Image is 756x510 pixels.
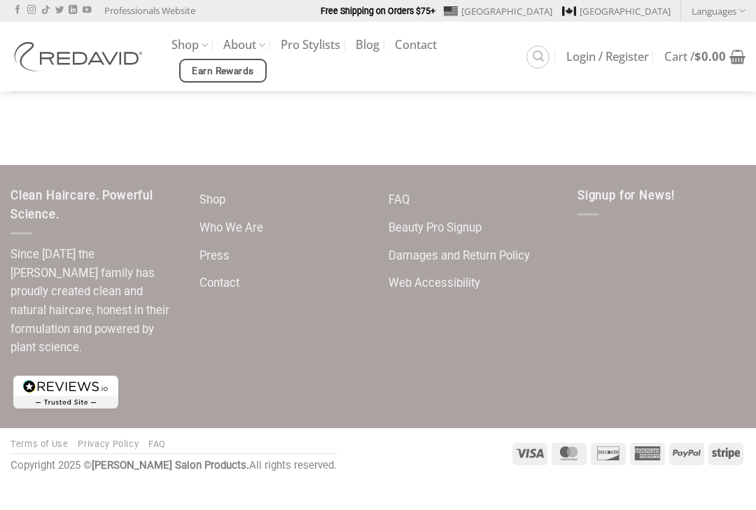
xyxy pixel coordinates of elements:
[281,32,340,57] a: Pro Stylists
[55,6,64,15] a: Follow on Twitter
[223,31,265,59] a: About
[10,246,178,357] p: Since [DATE] the [PERSON_NAME] family has proudly created clean and natural haircare, honest in t...
[388,187,409,214] a: FAQ
[27,6,36,15] a: Follow on Instagram
[356,32,379,57] a: Blog
[10,458,337,474] div: Copyright 2025 © All rights reserved.
[321,6,435,16] strong: Free Shipping on Orders $75+
[41,6,50,15] a: Follow on TikTok
[192,64,253,79] span: Earn Rewards
[92,459,249,472] strong: [PERSON_NAME] Salon Products.
[171,31,208,59] a: Shop
[694,48,701,64] span: $
[199,270,239,297] a: Contact
[566,51,649,62] span: Login / Register
[395,32,437,57] a: Contact
[83,6,91,15] a: Follow on YouTube
[562,1,671,22] a: [GEOGRAPHIC_DATA]
[444,1,552,22] a: [GEOGRAPHIC_DATA]
[388,243,530,270] a: Damages and Return Policy
[10,373,121,411] img: reviews-trust-logo-1.png
[388,270,480,297] a: Web Accessibility
[148,439,166,449] a: FAQ
[10,439,69,449] a: Terms of Use
[694,48,726,64] bdi: 0.00
[692,1,745,21] a: Languages
[199,215,263,242] a: Who We Are
[10,189,153,221] span: Clean Haircare. Powerful Science.
[199,243,230,270] a: Press
[78,439,139,449] a: Privacy Policy
[10,42,150,71] img: REDAVID Salon Products | United States
[199,187,225,214] a: Shop
[13,6,22,15] a: Follow on Facebook
[388,215,482,242] a: Beauty Pro Signup
[566,44,649,69] a: Login / Register
[664,41,745,72] a: Cart /$0.00
[526,45,549,69] a: Search
[179,59,267,83] a: Earn Rewards
[69,6,77,15] a: Follow on LinkedIn
[664,51,726,62] span: Cart /
[577,189,675,202] span: Signup for News!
